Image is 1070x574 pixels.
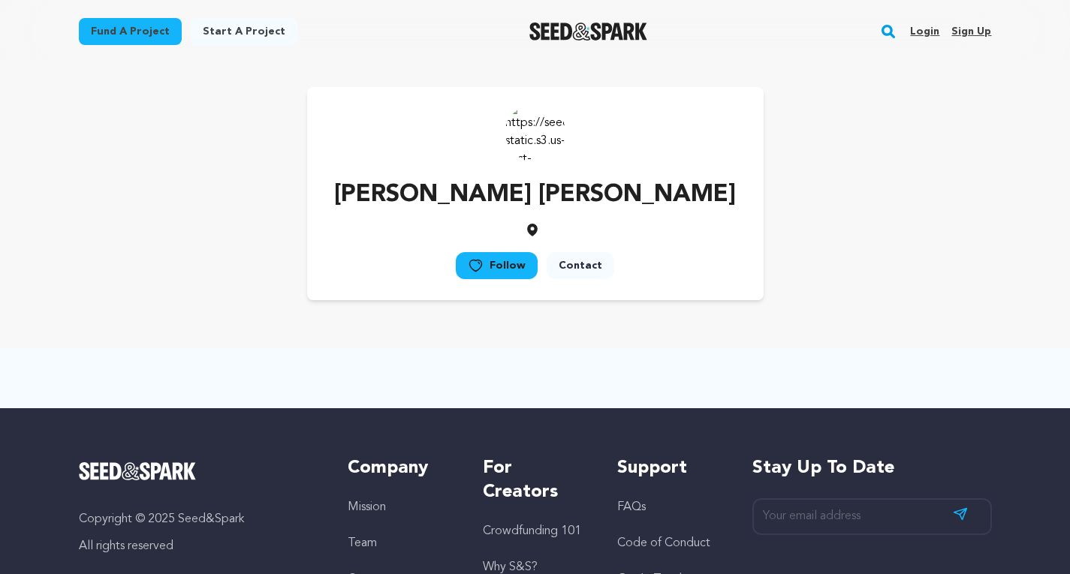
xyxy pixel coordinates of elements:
h5: Support [617,456,722,480]
img: Seed&Spark Logo [79,462,197,480]
a: Team [348,537,377,549]
a: Contact [547,252,614,279]
a: Code of Conduct [617,537,710,549]
a: Seed&Spark Homepage [79,462,318,480]
a: Fund a project [79,18,182,45]
a: Start a project [191,18,297,45]
input: Your email address [752,498,992,535]
a: Follow [456,252,538,279]
h5: Company [348,456,452,480]
a: Why S&S? [483,561,538,573]
a: FAQs [617,501,646,513]
a: Login [910,20,939,44]
p: [PERSON_NAME] [PERSON_NAME] [334,177,736,213]
h5: Stay up to date [752,456,992,480]
img: Seed&Spark Logo Dark Mode [529,23,647,41]
a: Seed&Spark Homepage [529,23,647,41]
p: All rights reserved [79,537,318,555]
a: Crowdfunding 101 [483,525,581,537]
img: https://seedandspark-static.s3.us-east-2.amazonaws.com/images/User/002/308/886/medium/ACg8ocLVgsr... [505,102,565,162]
h5: For Creators [483,456,587,504]
a: Sign up [951,20,991,44]
a: Mission [348,501,386,513]
p: Copyright © 2025 Seed&Spark [79,510,318,528]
